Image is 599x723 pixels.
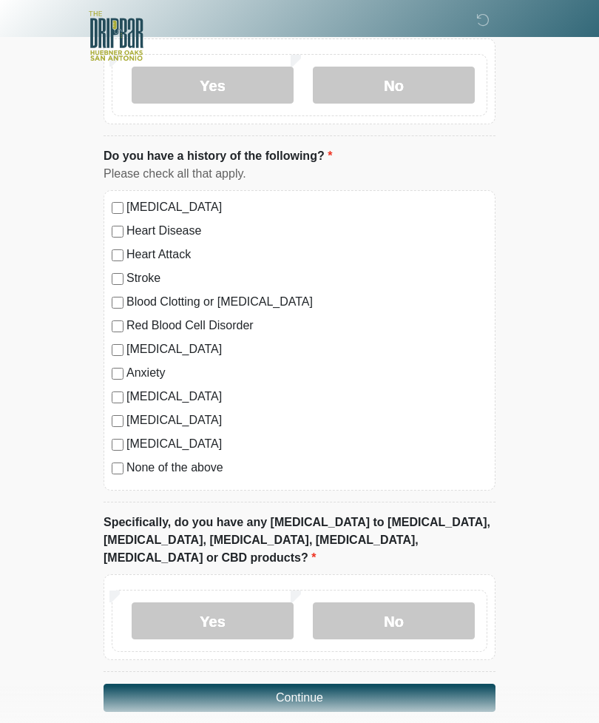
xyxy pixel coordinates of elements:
[313,67,475,104] label: No
[126,317,487,334] label: Red Blood Cell Disorder
[89,11,143,61] img: The DRIPBaR - The Strand at Huebner Oaks Logo
[126,411,487,429] label: [MEDICAL_DATA]
[126,198,487,216] label: [MEDICAL_DATA]
[112,415,123,427] input: [MEDICAL_DATA]
[126,340,487,358] label: [MEDICAL_DATA]
[126,435,487,453] label: [MEDICAL_DATA]
[112,391,123,403] input: [MEDICAL_DATA]
[112,320,123,332] input: Red Blood Cell Disorder
[112,249,123,261] input: Heart Attack
[126,459,487,477] label: None of the above
[104,165,495,183] div: Please check all that apply.
[112,463,123,474] input: None of the above
[112,344,123,356] input: [MEDICAL_DATA]
[132,67,294,104] label: Yes
[112,297,123,309] input: Blood Clotting or [MEDICAL_DATA]
[104,147,332,165] label: Do you have a history of the following?
[104,684,495,712] button: Continue
[126,222,487,240] label: Heart Disease
[126,293,487,311] label: Blood Clotting or [MEDICAL_DATA]
[126,364,487,382] label: Anxiety
[104,514,495,567] label: Specifically, do you have any [MEDICAL_DATA] to [MEDICAL_DATA], [MEDICAL_DATA], [MEDICAL_DATA], [...
[313,602,475,639] label: No
[112,368,123,380] input: Anxiety
[126,388,487,406] label: [MEDICAL_DATA]
[112,202,123,214] input: [MEDICAL_DATA]
[126,246,487,263] label: Heart Attack
[132,602,294,639] label: Yes
[112,439,123,451] input: [MEDICAL_DATA]
[112,273,123,285] input: Stroke
[126,269,487,287] label: Stroke
[112,226,123,238] input: Heart Disease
